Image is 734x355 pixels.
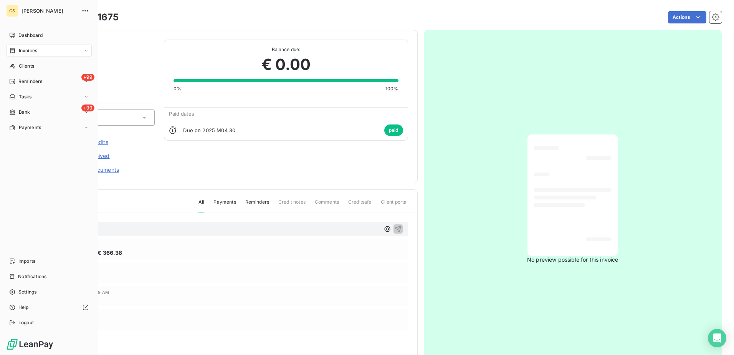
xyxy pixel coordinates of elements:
[18,289,36,295] span: Settings
[278,199,306,212] span: Credit notes
[19,109,30,116] span: Bank
[18,78,42,85] span: Reminders
[18,273,46,280] span: Notifications
[348,199,372,212] span: Creditsafe
[169,111,194,117] span: Paid dates
[174,85,181,92] span: 0%
[18,304,29,311] span: Help
[6,45,92,57] a: Invoices
[18,258,35,265] span: Imports
[6,91,92,103] a: Tasks
[384,124,403,136] span: paid
[19,63,34,70] span: Clients
[81,74,94,81] span: +99
[81,105,94,111] span: +99
[708,329,726,347] div: Open Intercom Messenger
[18,319,34,326] span: Logout
[183,127,235,133] span: Due on 2025 M04 30
[6,5,18,17] div: GS
[261,53,311,76] span: € 0.00
[60,49,155,55] span: C0102273
[6,286,92,298] a: Settings
[19,93,32,100] span: Tasks
[98,249,122,257] span: € 366.38
[6,338,54,350] img: Logo LeanPay
[6,75,92,88] a: +99Reminders
[527,256,618,264] span: No preview possible for this invoice
[381,199,408,212] span: Client portal
[6,29,92,41] a: Dashboard
[668,11,706,23] button: Actions
[18,32,43,39] span: Dashboard
[19,124,41,131] span: Payments
[6,255,92,267] a: Imports
[315,199,339,212] span: Comments
[21,8,77,14] span: [PERSON_NAME]
[6,301,92,314] a: Help
[385,85,398,92] span: 100%
[198,199,204,212] span: All
[174,46,398,53] span: Balance due:
[19,47,37,54] span: Invoices
[213,199,236,212] span: Payments
[6,106,92,118] a: +99Bank
[6,121,92,134] a: Payments
[6,60,92,72] a: Clients
[245,199,269,212] span: Reminders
